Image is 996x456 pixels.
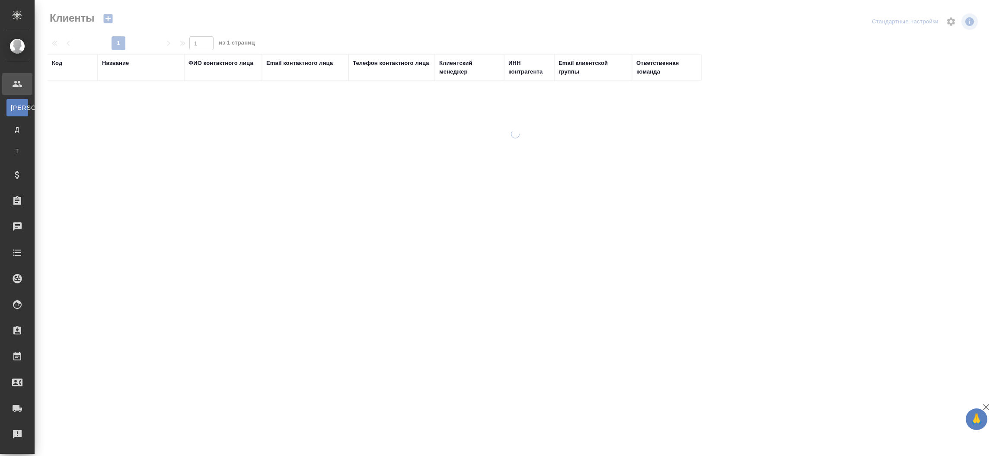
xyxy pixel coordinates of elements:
div: Телефон контактного лица [353,59,429,67]
div: ФИО контактного лица [188,59,253,67]
a: [PERSON_NAME] [6,99,28,116]
a: Т [6,142,28,160]
div: Email контактного лица [266,59,333,67]
a: Д [6,121,28,138]
span: Т [11,147,24,155]
div: ИНН контрагента [508,59,550,76]
div: Код [52,59,62,67]
span: Д [11,125,24,134]
div: Email клиентской группы [559,59,628,76]
button: 🙏 [966,408,987,430]
span: [PERSON_NAME] [11,103,24,112]
div: Ответственная команда [636,59,697,76]
div: Клиентский менеджер [439,59,500,76]
div: Название [102,59,129,67]
span: 🙏 [969,410,984,428]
